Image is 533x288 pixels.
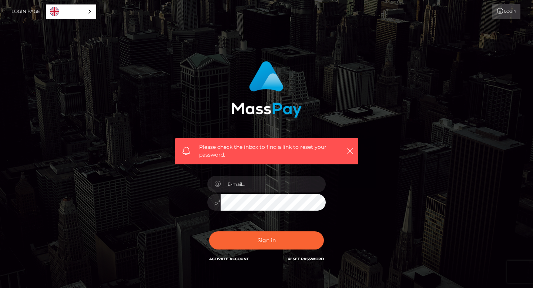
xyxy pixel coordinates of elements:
[209,257,249,261] a: Activate Account
[288,257,324,261] a: Reset Password
[46,5,96,19] a: English
[209,231,324,250] button: Sign in
[46,4,96,19] aside: Language selected: English
[11,4,40,19] a: Login Page
[199,143,334,159] span: Please check the inbox to find a link to reset your password.
[492,4,520,19] a: Login
[221,176,326,192] input: E-mail...
[46,4,96,19] div: Language
[231,61,302,118] img: MassPay Login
